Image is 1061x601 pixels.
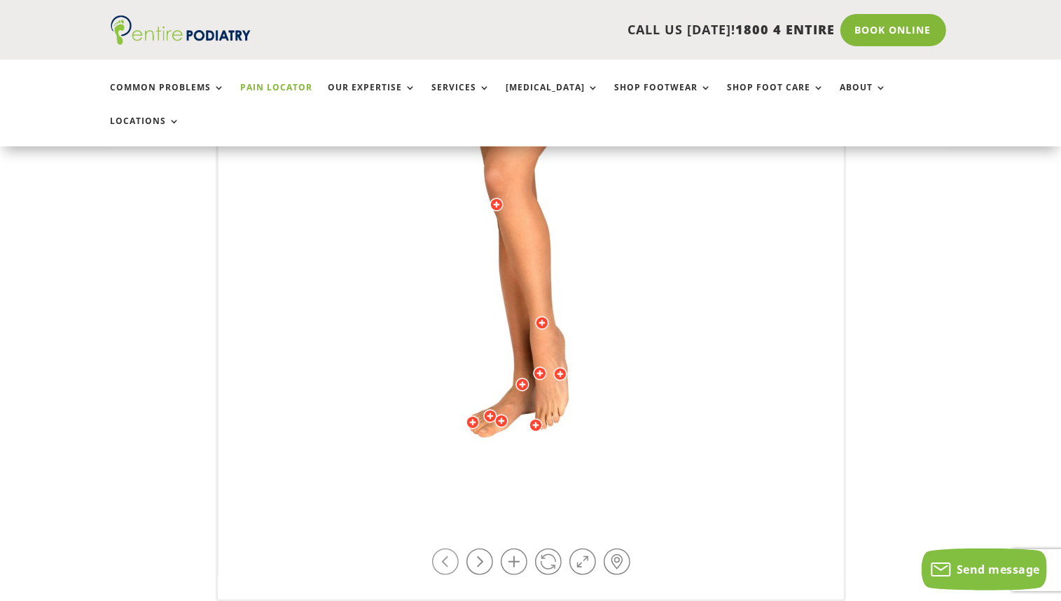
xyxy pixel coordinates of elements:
a: Our Expertise [328,83,417,113]
a: Services [432,83,491,113]
a: Play / Stop [535,548,562,575]
a: About [840,83,887,113]
a: Pain Locator [241,83,313,113]
a: Entire Podiatry [111,34,251,48]
button: Send message [922,548,1047,590]
a: Full Screen on / off [569,548,596,575]
a: Book Online [840,14,946,46]
a: Zoom in / out [501,548,527,575]
a: Locations [111,116,181,146]
a: Shop Foot Care [728,83,825,113]
a: Rotate left [432,548,459,575]
a: Rotate right [466,548,493,575]
a: Shop Footwear [615,83,712,113]
p: CALL US [DATE]! [305,21,835,39]
img: logo (1) [111,15,251,45]
a: Hot-spots on / off [604,548,630,575]
a: Common Problems [111,83,226,113]
a: [MEDICAL_DATA] [506,83,599,113]
span: 1800 4 ENTIRE [736,21,835,38]
span: Send message [957,562,1040,577]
